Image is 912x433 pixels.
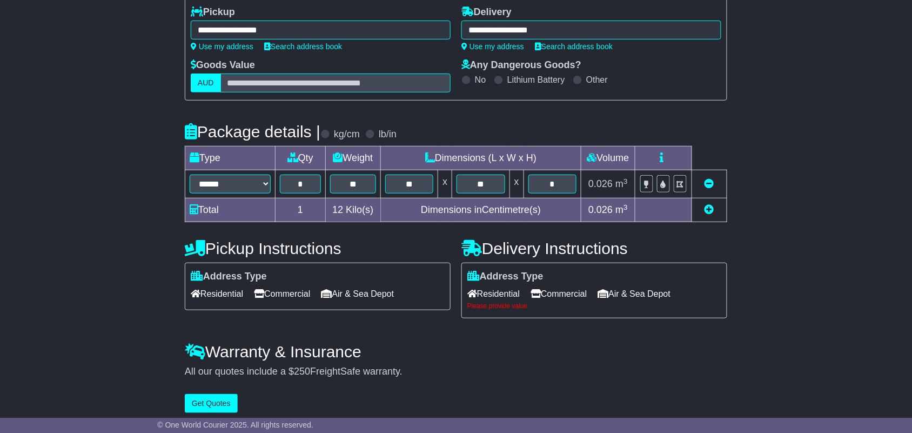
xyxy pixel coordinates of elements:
[294,366,310,377] span: 250
[325,198,381,222] td: Kilo(s)
[581,146,635,170] td: Volume
[381,198,581,222] td: Dimensions in Centimetre(s)
[507,75,565,85] label: Lithium Battery
[588,178,613,189] span: 0.026
[438,170,452,198] td: x
[535,42,613,51] a: Search address book
[185,146,276,170] td: Type
[321,285,394,302] span: Air & Sea Depot
[191,271,267,283] label: Address Type
[185,123,320,141] h4: Package details |
[191,6,235,18] label: Pickup
[191,285,243,302] span: Residential
[461,59,581,71] label: Any Dangerous Goods?
[185,343,727,361] h4: Warranty & Insurance
[615,204,628,215] span: m
[586,75,608,85] label: Other
[467,302,721,310] div: Please provide value
[191,59,255,71] label: Goods Value
[475,75,486,85] label: No
[623,177,628,185] sup: 3
[705,204,714,215] a: Add new item
[461,6,512,18] label: Delivery
[381,146,581,170] td: Dimensions (L x W x H)
[185,239,451,257] h4: Pickup Instructions
[467,271,544,283] label: Address Type
[185,394,238,413] button: Get Quotes
[185,366,727,378] div: All our quotes include a $ FreightSafe warranty.
[379,129,397,141] label: lb/in
[461,239,727,257] h4: Delivery Instructions
[531,285,587,302] span: Commercial
[276,146,326,170] td: Qty
[461,42,524,51] a: Use my address
[705,178,714,189] a: Remove this item
[254,285,310,302] span: Commercial
[332,204,343,215] span: 12
[191,74,221,92] label: AUD
[509,170,524,198] td: x
[615,178,628,189] span: m
[467,285,520,302] span: Residential
[623,203,628,211] sup: 3
[276,198,326,222] td: 1
[334,129,360,141] label: kg/cm
[191,42,253,51] a: Use my address
[598,285,671,302] span: Air & Sea Depot
[157,421,313,429] span: © One World Courier 2025. All rights reserved.
[325,146,381,170] td: Weight
[264,42,342,51] a: Search address book
[185,198,276,222] td: Total
[588,204,613,215] span: 0.026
